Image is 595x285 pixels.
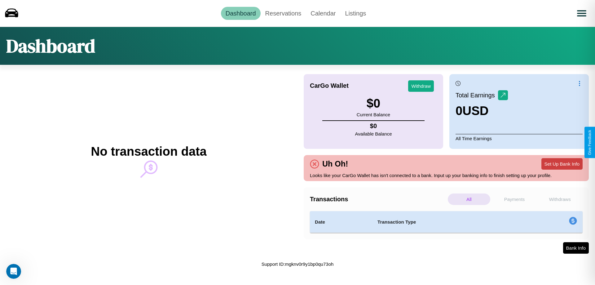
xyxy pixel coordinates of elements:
[448,194,490,205] p: All
[221,7,261,20] a: Dashboard
[310,82,349,89] h4: CarGo Wallet
[541,158,583,170] button: Set Up Bank Info
[355,130,392,138] p: Available Balance
[340,7,371,20] a: Listings
[310,211,583,233] table: simple table
[357,110,390,119] p: Current Balance
[315,218,368,226] h4: Date
[6,264,21,279] iframe: Intercom live chat
[91,145,206,158] h2: No transaction data
[456,90,498,101] p: Total Earnings
[493,194,536,205] p: Payments
[357,96,390,110] h3: $ 0
[261,7,306,20] a: Reservations
[319,159,351,168] h4: Uh Oh!
[456,104,508,118] h3: 0 USD
[310,196,446,203] h4: Transactions
[588,130,592,155] div: Give Feedback
[563,242,589,254] button: Bank Info
[377,218,518,226] h4: Transaction Type
[573,5,590,22] button: Open menu
[539,194,581,205] p: Withdraws
[408,80,434,92] button: Withdraw
[355,122,392,130] h4: $ 0
[310,171,583,180] p: Looks like your CarGo Wallet has isn't connected to a bank. Input up your banking info to finish ...
[262,260,334,268] p: Support ID: mgknv0r9y1bp0qu73oh
[456,134,583,143] p: All Time Earnings
[6,33,95,59] h1: Dashboard
[306,7,340,20] a: Calendar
